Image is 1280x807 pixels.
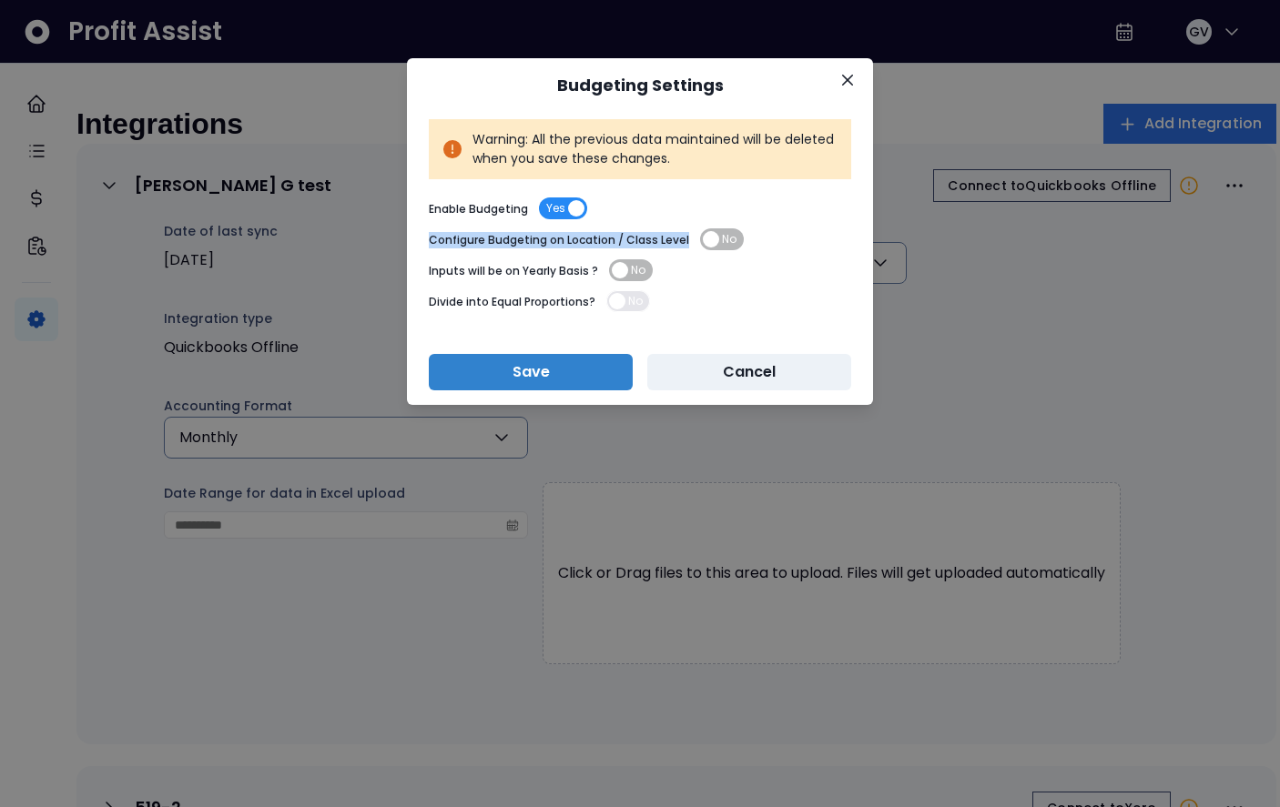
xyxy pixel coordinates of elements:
[546,197,565,219] span: Yes
[429,263,598,279] p: Inputs will be on Yearly Basis ?
[429,232,689,248] p: Configure Budgeting on Location / Class Level
[429,354,633,390] button: Save
[429,294,595,310] p: Divide into Equal Proportions?
[647,354,851,390] button: Cancel
[407,58,873,112] header: Budgeting Settings
[833,66,862,95] button: Close
[631,259,645,281] span: No
[722,228,737,250] span: No
[429,201,528,217] p: Enable Budgeting
[472,130,837,168] p: Warning: All the previous data maintained will be deleted when you save these changes.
